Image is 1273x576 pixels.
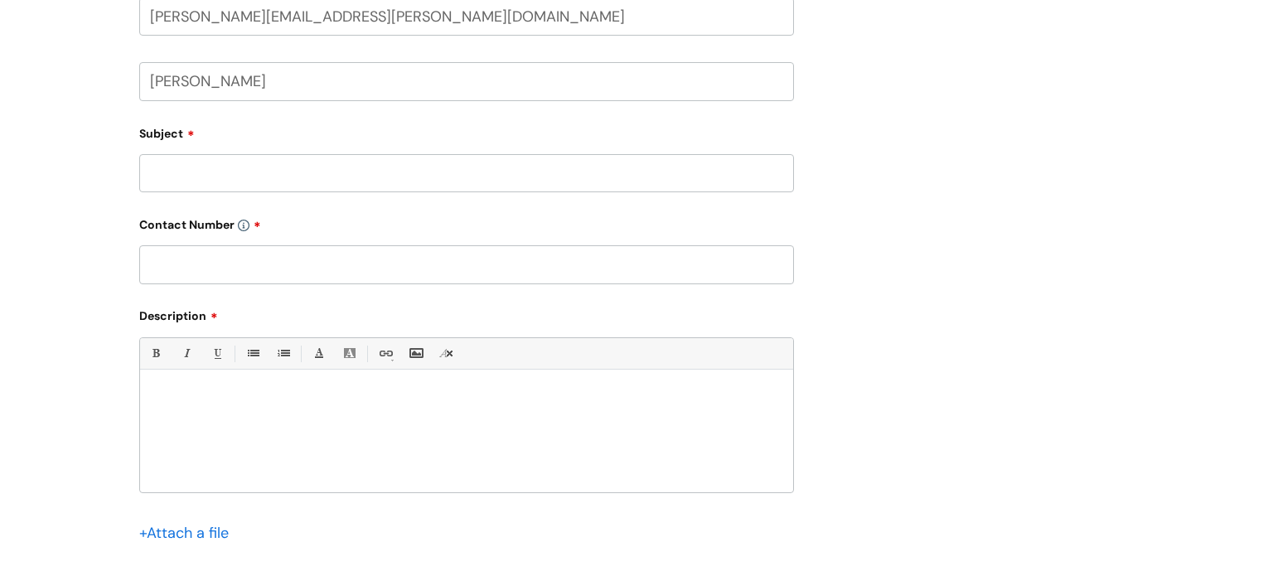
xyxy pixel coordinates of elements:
[145,343,166,364] a: Bold (Ctrl-B)
[139,523,147,543] span: +
[308,343,329,364] a: Font Color
[206,343,227,364] a: Underline(Ctrl-U)
[339,343,360,364] a: Back Color
[436,343,457,364] a: Remove formatting (Ctrl-\)
[139,212,794,232] label: Contact Number
[273,343,293,364] a: 1. Ordered List (Ctrl-Shift-8)
[139,62,794,100] input: Your Name
[238,220,249,231] img: info-icon.svg
[405,343,426,364] a: Insert Image...
[139,520,239,546] div: Attach a file
[176,343,196,364] a: Italic (Ctrl-I)
[139,303,794,323] label: Description
[242,343,263,364] a: • Unordered List (Ctrl-Shift-7)
[375,343,395,364] a: Link
[139,121,794,141] label: Subject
